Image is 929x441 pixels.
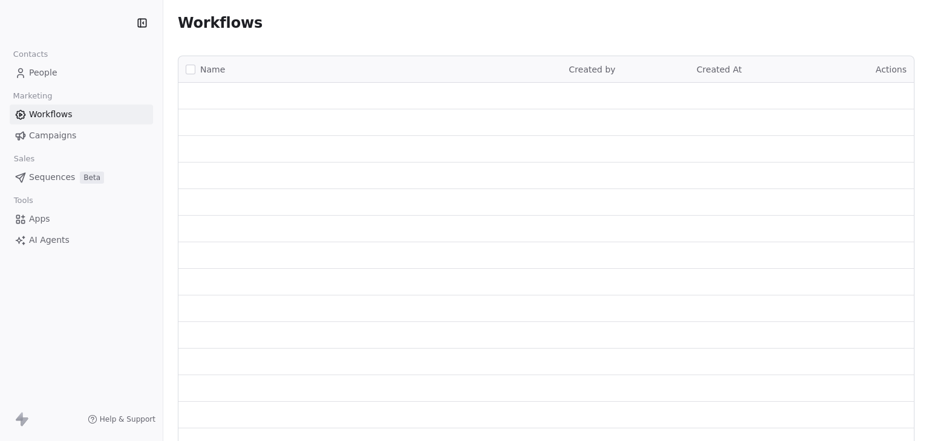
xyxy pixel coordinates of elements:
span: Sales [8,150,40,168]
a: AI Agents [10,230,153,250]
span: Created by [569,65,616,74]
span: Marketing [8,87,57,105]
span: Actions [876,65,907,74]
span: Help & Support [100,414,155,424]
a: Campaigns [10,126,153,146]
span: Tools [8,192,38,210]
a: SequencesBeta [10,167,153,187]
span: Workflows [178,14,262,31]
span: Contacts [8,45,53,63]
span: AI Agents [29,234,70,246]
span: Sequences [29,171,75,184]
span: Beta [80,172,104,184]
span: People [29,66,57,79]
a: Help & Support [88,414,155,424]
span: Apps [29,213,50,225]
a: Apps [10,209,153,229]
a: People [10,63,153,83]
span: Campaigns [29,129,76,142]
span: Created At [697,65,742,74]
a: Workflows [10,105,153,124]
span: Workflows [29,108,73,121]
span: Name [200,63,225,76]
